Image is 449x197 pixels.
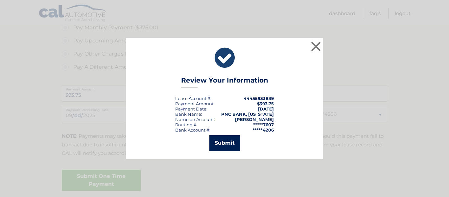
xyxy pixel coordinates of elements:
span: [DATE] [258,106,274,111]
div: Bank Account #: [175,127,210,133]
button: × [309,40,322,53]
div: Bank Name: [175,111,202,117]
strong: PNC BANK, [US_STATE] [221,111,274,117]
div: Lease Account #: [175,96,211,101]
div: Name on Account: [175,117,215,122]
div: Payment Amount: [175,101,215,106]
strong: 44455933839 [244,96,274,101]
h3: Review Your Information [181,76,268,88]
div: : [175,106,207,111]
strong: [PERSON_NAME] [235,117,274,122]
button: Submit [209,135,240,151]
div: Routing #: [175,122,198,127]
span: Payment Date [175,106,206,111]
span: $393.75 [257,101,274,106]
